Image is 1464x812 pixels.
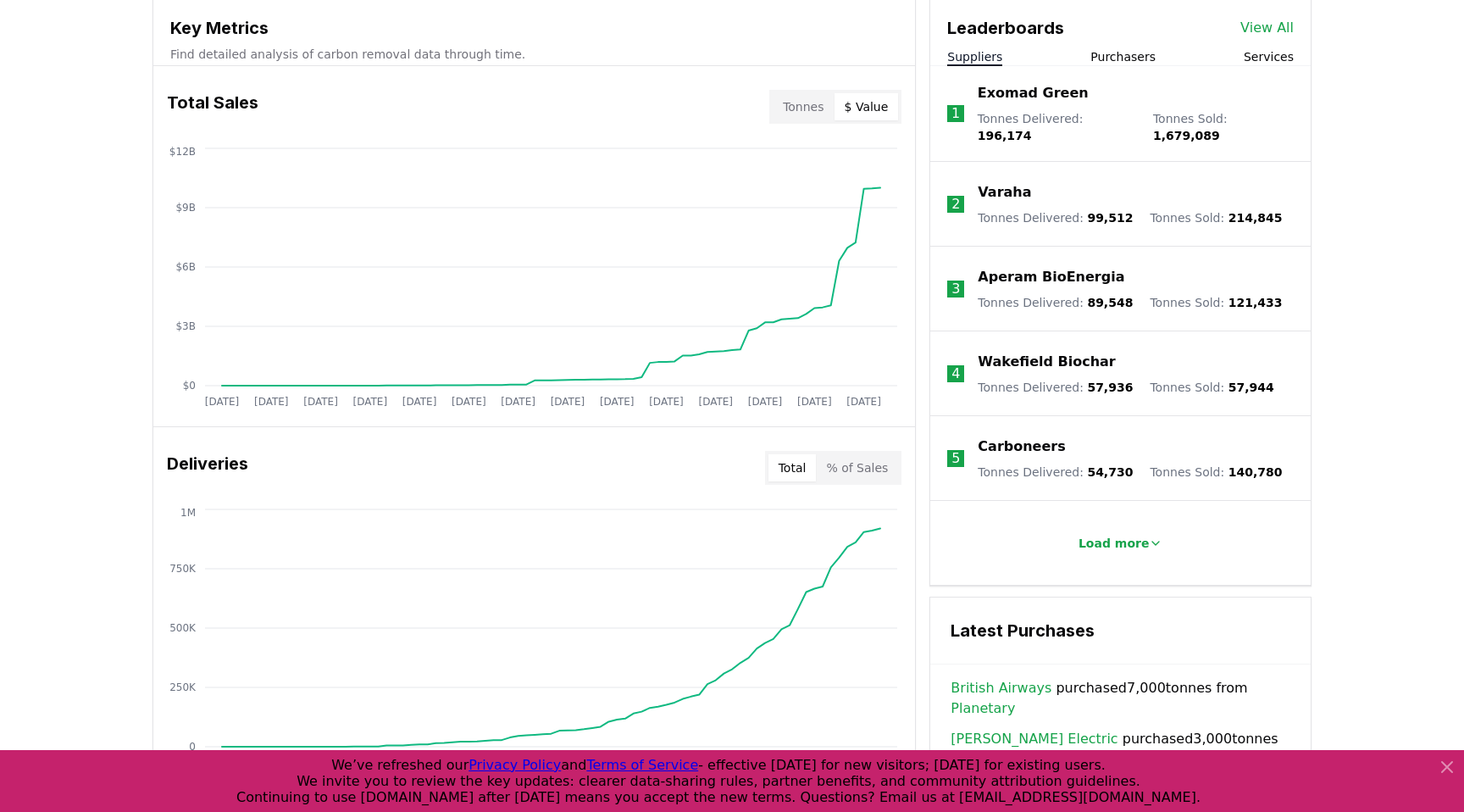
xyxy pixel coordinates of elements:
[183,380,196,392] tspan: $0
[600,396,635,408] tspan: [DATE]
[1153,110,1294,144] p: Tonnes Sold :
[951,729,1290,770] span: purchased 3,000 tonnes from
[353,396,388,408] tspan: [DATE]
[951,698,1015,719] a: Planetary
[978,464,1133,481] p: Tonnes Delivered :
[402,396,437,408] tspan: [DATE]
[169,622,197,634] tspan: 500K
[978,267,1124,287] a: Aperam BioEnergia
[1065,526,1177,560] button: Load more
[978,110,1136,144] p: Tonnes Delivered :
[189,741,196,753] tspan: 0
[501,396,535,408] tspan: [DATE]
[1228,465,1283,479] span: 140,780
[1228,296,1283,309] span: 121,433
[1087,381,1133,394] span: 57,936
[205,396,240,408] tspan: [DATE]
[180,507,196,519] tspan: 1M
[951,364,960,384] p: 4
[1150,294,1282,311] p: Tonnes Sold :
[773,93,834,120] button: Tonnes
[951,103,960,124] p: 1
[1090,48,1156,65] button: Purchasers
[167,90,258,124] h3: Total Sales
[169,681,197,693] tspan: 250K
[797,396,832,408] tspan: [DATE]
[167,451,248,485] h3: Deliveries
[303,396,338,408] tspan: [DATE]
[1240,18,1294,38] a: View All
[951,279,960,299] p: 3
[175,202,196,214] tspan: $9B
[1087,296,1133,309] span: 89,548
[551,396,585,408] tspan: [DATE]
[1150,464,1282,481] p: Tonnes Sold :
[951,729,1117,749] a: [PERSON_NAME] Electric
[452,396,486,408] tspan: [DATE]
[978,209,1133,226] p: Tonnes Delivered :
[816,454,898,481] button: % of Sales
[649,396,684,408] tspan: [DATE]
[175,261,196,273] tspan: $6B
[978,294,1133,311] p: Tonnes Delivered :
[169,563,197,575] tspan: 750K
[1228,211,1283,225] span: 214,845
[947,15,1064,41] h3: Leaderboards
[978,352,1115,372] a: Wakefield Biochar
[1228,381,1274,394] span: 57,944
[170,46,898,63] p: Find detailed analysis of carbon removal data through time.
[1087,465,1133,479] span: 54,730
[1244,48,1294,65] button: Services
[947,48,1002,65] button: Suppliers
[951,678,1290,719] span: purchased 7,000 tonnes from
[978,129,1032,142] span: 196,174
[748,396,783,408] tspan: [DATE]
[978,182,1031,203] a: Varaha
[978,437,1065,457] a: Carboneers
[978,379,1133,396] p: Tonnes Delivered :
[987,749,1080,770] a: Not Disclosed
[175,320,196,332] tspan: $3B
[698,396,733,408] tspan: [DATE]
[951,618,1290,643] h3: Latest Purchases
[978,83,1089,103] a: Exomad Green
[951,194,960,214] p: 2
[951,448,960,469] p: 5
[170,15,898,41] h3: Key Metrics
[768,454,817,481] button: Total
[1153,129,1220,142] span: 1,679,089
[169,146,196,158] tspan: $12B
[1150,379,1273,396] p: Tonnes Sold :
[1087,211,1133,225] span: 99,512
[1079,535,1150,552] p: Load more
[846,396,881,408] tspan: [DATE]
[835,93,899,120] button: $ Value
[254,396,289,408] tspan: [DATE]
[1150,209,1282,226] p: Tonnes Sold :
[951,678,1051,698] a: British Airways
